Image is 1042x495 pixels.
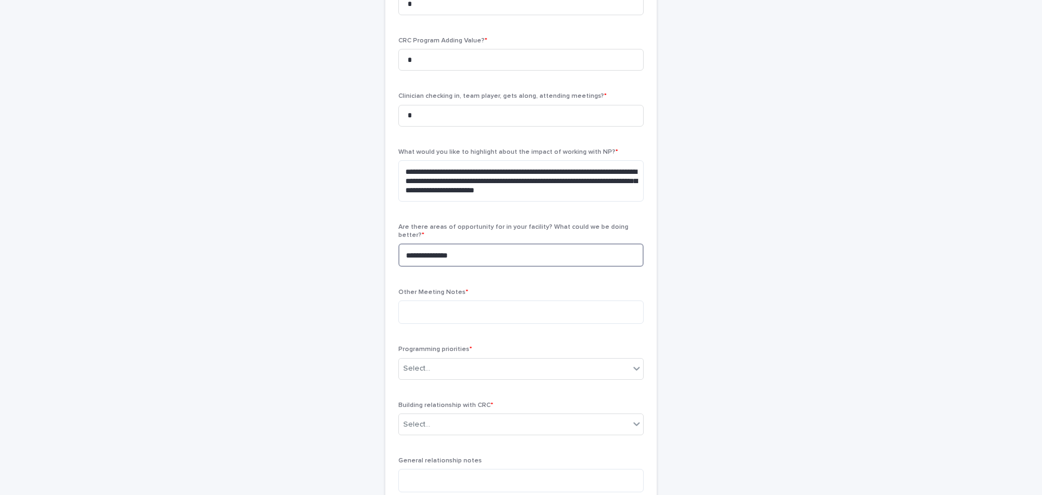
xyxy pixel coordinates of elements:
span: General relationship notes [398,458,482,464]
span: Are there areas of opportunity for in your facility? What could we be doing better? [398,224,628,238]
span: Programming priorities [398,346,472,353]
span: Clinician checking in, team player, gets along, attending meetings? [398,93,607,99]
span: Other Meeting Notes [398,289,468,296]
div: Select... [403,363,430,374]
span: CRC Program Adding Value? [398,37,487,44]
div: Select... [403,419,430,430]
span: Building relationship with CRC [398,402,493,409]
span: What would you like to highlight about the impact of working with NP? [398,149,618,155]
